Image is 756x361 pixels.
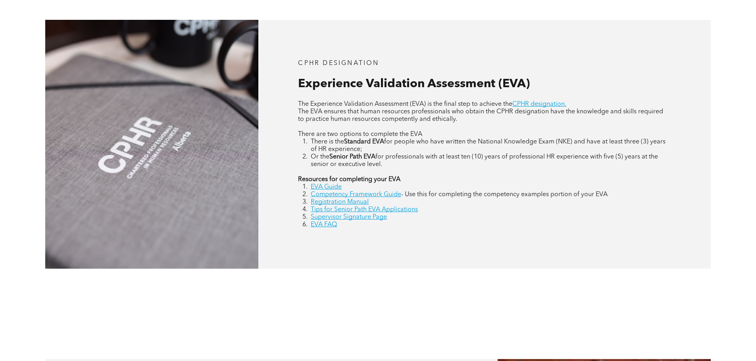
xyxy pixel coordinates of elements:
[311,222,337,228] a: EVA FAQ
[311,154,658,168] span: for professionals with at least ten (10) years of professional HR experience with five (5) years ...
[512,101,566,107] a: CPHR designation.
[311,206,418,213] a: Tips for Senior Path EVA Applications
[298,131,422,138] span: There are two options to complete the EVA
[311,139,344,145] span: There is the
[401,191,608,198] span: - Use this for completing the competency examples portion of your EVA
[311,214,387,220] a: Supervisor Signature Page
[298,101,512,107] span: The Experience Validation Assessment (EVA) is the final step to achieve the
[298,78,530,90] span: Experience Validation Assessment (EVA)
[329,154,375,160] strong: Senior Path EVA
[298,109,663,122] span: The EVA ensures that human resources professionals who obtain the CPHR designation have the knowl...
[311,139,666,153] span: for people who have written the National Knowledge Exam (NKE) and have at least three (3) years o...
[344,139,384,145] strong: Standard EVA
[311,199,369,205] a: Registration Manual
[311,154,329,160] span: Or the
[311,184,342,190] a: EVA Guide
[311,191,401,198] a: Competency Framework Guide
[298,60,379,67] span: CPHR DESIGNATION
[298,176,400,183] strong: Resources for completing your EVA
